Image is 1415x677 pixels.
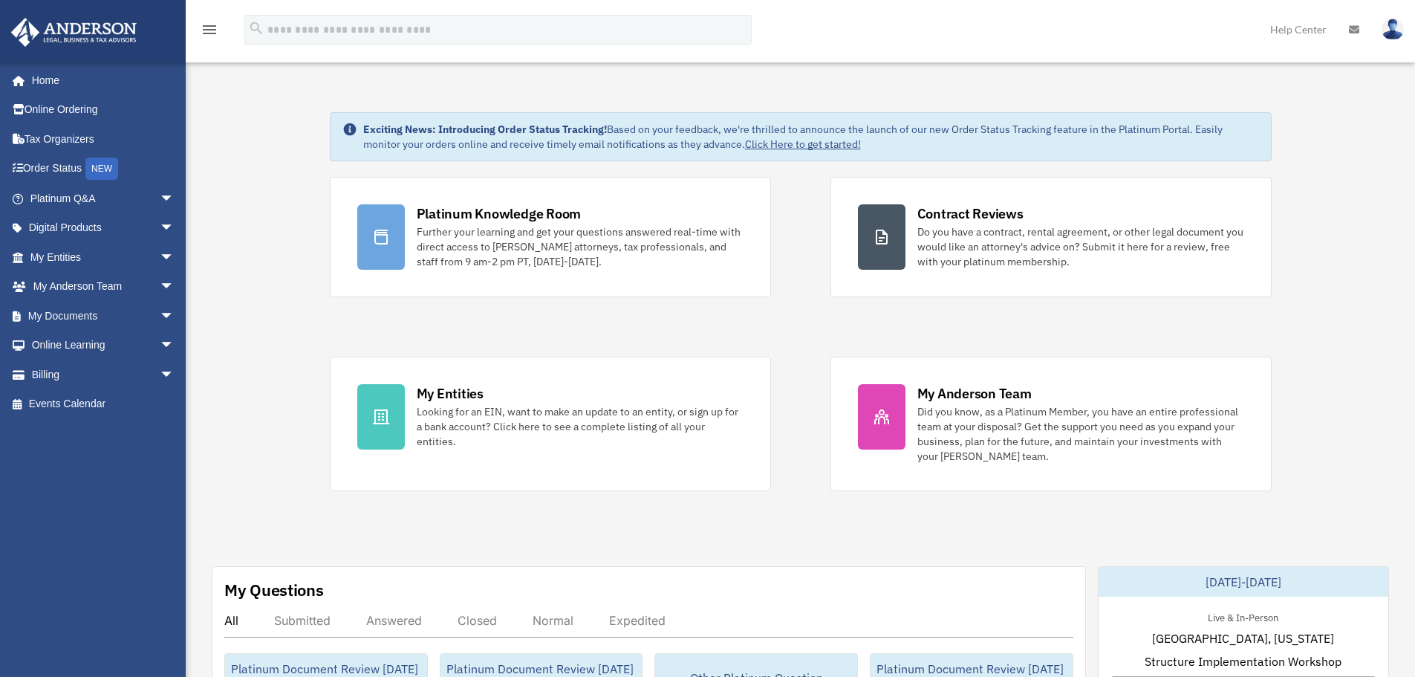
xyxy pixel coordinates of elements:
[10,301,197,331] a: My Documentsarrow_drop_down
[10,154,197,184] a: Order StatusNEW
[417,204,582,223] div: Platinum Knowledge Room
[10,389,197,419] a: Events Calendar
[1382,19,1404,40] img: User Pic
[160,331,189,361] span: arrow_drop_down
[917,404,1244,464] div: Did you know, as a Platinum Member, you have an entire professional team at your disposal? Get th...
[917,224,1244,269] div: Do you have a contract, rental agreement, or other legal document you would like an attorney's ad...
[10,124,197,154] a: Tax Organizers
[417,224,744,269] div: Further your learning and get your questions answered real-time with direct access to [PERSON_NAM...
[533,613,573,628] div: Normal
[330,357,771,491] a: My Entities Looking for an EIN, want to make an update to an entity, or sign up for a bank accoun...
[417,384,484,403] div: My Entities
[609,613,666,628] div: Expedited
[917,384,1032,403] div: My Anderson Team
[1145,652,1341,670] span: Structure Implementation Workshop
[1099,567,1388,597] div: [DATE]-[DATE]
[1196,609,1290,624] div: Live & In-Person
[417,404,744,449] div: Looking for an EIN, want to make an update to an entity, or sign up for a bank account? Click her...
[10,272,197,302] a: My Anderson Teamarrow_drop_down
[160,360,189,390] span: arrow_drop_down
[10,360,197,389] a: Billingarrow_drop_down
[1152,629,1334,647] span: [GEOGRAPHIC_DATA], [US_STATE]
[160,242,189,273] span: arrow_drop_down
[160,301,189,331] span: arrow_drop_down
[224,579,324,601] div: My Questions
[201,26,218,39] a: menu
[10,242,197,272] a: My Entitiesarrow_drop_down
[917,204,1024,223] div: Contract Reviews
[10,184,197,213] a: Platinum Q&Aarrow_drop_down
[10,65,189,95] a: Home
[160,184,189,214] span: arrow_drop_down
[85,158,118,180] div: NEW
[363,122,1259,152] div: Based on your feedback, we're thrilled to announce the launch of our new Order Status Tracking fe...
[7,18,141,47] img: Anderson Advisors Platinum Portal
[830,357,1272,491] a: My Anderson Team Did you know, as a Platinum Member, you have an entire professional team at your...
[160,272,189,302] span: arrow_drop_down
[363,123,607,136] strong: Exciting News: Introducing Order Status Tracking!
[274,613,331,628] div: Submitted
[745,137,861,151] a: Click Here to get started!
[160,213,189,244] span: arrow_drop_down
[366,613,422,628] div: Answered
[10,95,197,125] a: Online Ordering
[10,331,197,360] a: Online Learningarrow_drop_down
[330,177,771,297] a: Platinum Knowledge Room Further your learning and get your questions answered real-time with dire...
[224,613,238,628] div: All
[201,21,218,39] i: menu
[248,20,264,36] i: search
[10,213,197,243] a: Digital Productsarrow_drop_down
[830,177,1272,297] a: Contract Reviews Do you have a contract, rental agreement, or other legal document you would like...
[458,613,497,628] div: Closed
